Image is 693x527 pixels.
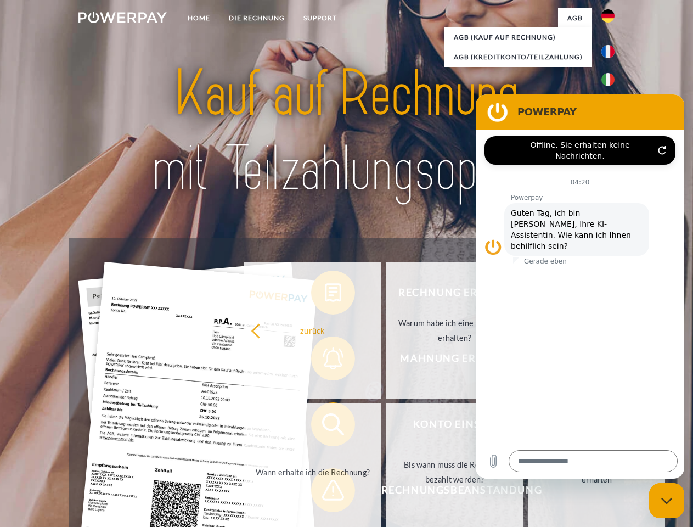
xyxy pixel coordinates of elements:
[601,9,615,23] img: de
[649,483,684,518] iframe: Schaltfläche zum Öffnen des Messaging-Fensters; Konversation läuft
[601,45,615,58] img: fr
[444,47,592,67] a: AGB (Kreditkonto/Teilzahlung)
[219,8,294,28] a: DIE RECHNUNG
[601,73,615,86] img: it
[558,8,592,28] a: agb
[78,12,167,23] img: logo-powerpay-white.svg
[178,8,219,28] a: Home
[294,8,346,28] a: SUPPORT
[251,323,374,338] div: zurück
[476,94,684,479] iframe: Messaging-Fenster
[251,464,374,479] div: Wann erhalte ich die Rechnung?
[444,27,592,47] a: AGB (Kauf auf Rechnung)
[393,457,516,487] div: Bis wann muss die Rechnung bezahlt werden?
[105,53,588,210] img: title-powerpay_de.svg
[393,316,516,345] div: Warum habe ich eine Rechnung erhalten?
